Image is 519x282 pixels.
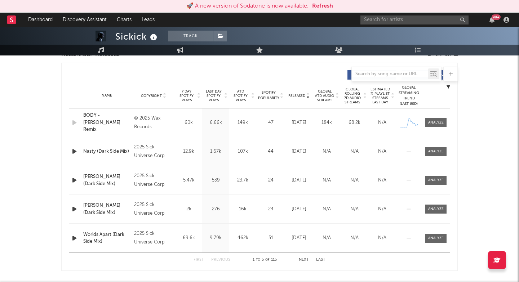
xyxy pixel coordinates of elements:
div: N/A [315,148,339,155]
div: 2025 Sick Universe Corp [134,172,173,189]
span: Released [288,94,305,98]
div: N/A [342,206,367,213]
a: [PERSON_NAME] (Dark Side Mix) [83,173,130,187]
span: Global Rolling 7D Audio Streams [342,87,362,104]
div: N/A [315,177,339,184]
div: 184k [315,119,339,126]
a: Leads [137,13,160,27]
div: © 2025 Wax Records [134,114,173,131]
button: Refresh [312,2,333,10]
span: Copyright [141,94,162,98]
a: [PERSON_NAME] (Dark Side Mix) [83,202,130,216]
span: Estimated % Playlist Streams Last Day [370,87,390,104]
div: 60k [177,119,200,126]
div: 9.79k [204,234,227,242]
span: 7 Day Spotify Plays [177,89,196,102]
div: N/A [342,148,367,155]
div: [DATE] [287,148,311,155]
div: N/A [315,234,339,242]
a: Charts [112,13,137,27]
div: 2025 Sick Universe Corp [134,201,173,218]
span: Global ATD Audio Streams [315,89,334,102]
div: [DATE] [287,234,311,242]
div: Global Streaming Trend (Last 60D) [398,85,420,107]
div: [DATE] [287,177,311,184]
button: 99+ [489,17,494,23]
div: N/A [370,234,394,242]
div: Sickick [115,31,159,42]
div: N/A [370,119,394,126]
div: 16k [231,206,254,213]
div: 23.7k [231,177,254,184]
div: N/A [370,177,394,184]
div: N/A [315,206,339,213]
div: 24 [258,206,283,213]
button: Previous [211,258,230,262]
div: [DATE] [287,119,311,126]
a: Discovery Assistant [58,13,112,27]
div: 12.9k [177,148,200,155]
div: N/A [370,148,394,155]
div: Name [83,93,130,98]
div: 51 [258,234,283,242]
div: 69.6k [177,234,200,242]
div: 1.67k [204,148,227,155]
a: Worlds Apart (Dark Side Mix) [83,231,130,245]
span: to [256,258,260,261]
div: 539 [204,177,227,184]
div: 107k [231,148,254,155]
div: 68.2k [342,119,367,126]
div: 47 [258,119,283,126]
div: 2025 Sick Universe Corp [134,229,173,247]
div: 2025 Sick Universe Corp [134,143,173,160]
button: Next [299,258,309,262]
div: 5.47k [177,177,200,184]
div: 🚀 A new version of Sodatone is now available. [186,2,309,10]
a: Nasty (Dark Side Mix) [83,148,130,155]
a: BODY - [PERSON_NAME] Remix [83,112,130,133]
div: 1 5 115 [245,256,284,264]
div: 24 [258,177,283,184]
div: 44 [258,148,283,155]
div: 149k [231,119,254,126]
span: Spotify Popularity [258,90,279,101]
span: of [265,258,270,261]
div: 276 [204,206,227,213]
a: Dashboard [23,13,58,27]
div: N/A [342,177,367,184]
div: [DATE] [287,206,311,213]
div: 99 + [492,14,501,20]
button: Track [168,31,213,41]
span: Last Day Spotify Plays [204,89,223,102]
div: 2k [177,206,200,213]
input: Search for artists [360,15,469,24]
input: Search by song name or URL [352,71,428,77]
div: N/A [342,234,367,242]
div: 462k [231,234,254,242]
div: N/A [370,206,394,213]
button: First [194,258,204,262]
button: Last [316,258,325,262]
span: ATD Spotify Plays [231,89,250,102]
div: 6.66k [204,119,227,126]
